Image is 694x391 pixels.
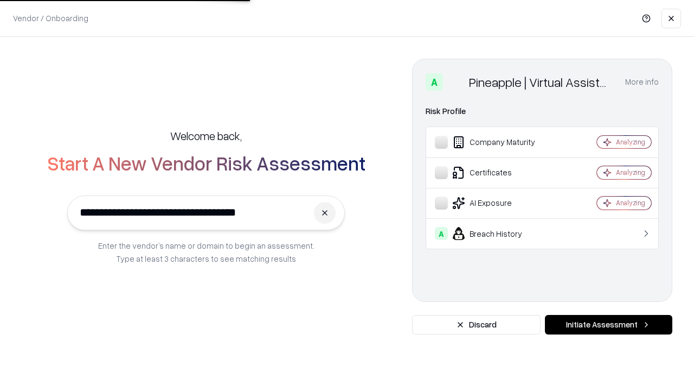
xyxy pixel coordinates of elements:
[616,137,645,147] div: Analyzing
[616,198,645,207] div: Analyzing
[435,227,564,240] div: Breach History
[469,73,612,91] div: Pineapple | Virtual Assistant Agency
[545,315,672,335] button: Initiate Assessment
[625,72,659,92] button: More info
[435,197,564,210] div: AI Exposure
[426,105,659,118] div: Risk Profile
[447,73,465,91] img: Pineapple | Virtual Assistant Agency
[616,168,645,177] div: Analyzing
[426,73,443,91] div: A
[435,136,564,149] div: Company Maturity
[98,239,314,265] p: Enter the vendor’s name or domain to begin an assessment. Type at least 3 characters to see match...
[435,166,564,179] div: Certificates
[435,227,448,240] div: A
[412,315,541,335] button: Discard
[170,128,242,143] h5: Welcome back,
[47,152,365,174] h2: Start A New Vendor Risk Assessment
[13,12,88,24] p: Vendor / Onboarding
